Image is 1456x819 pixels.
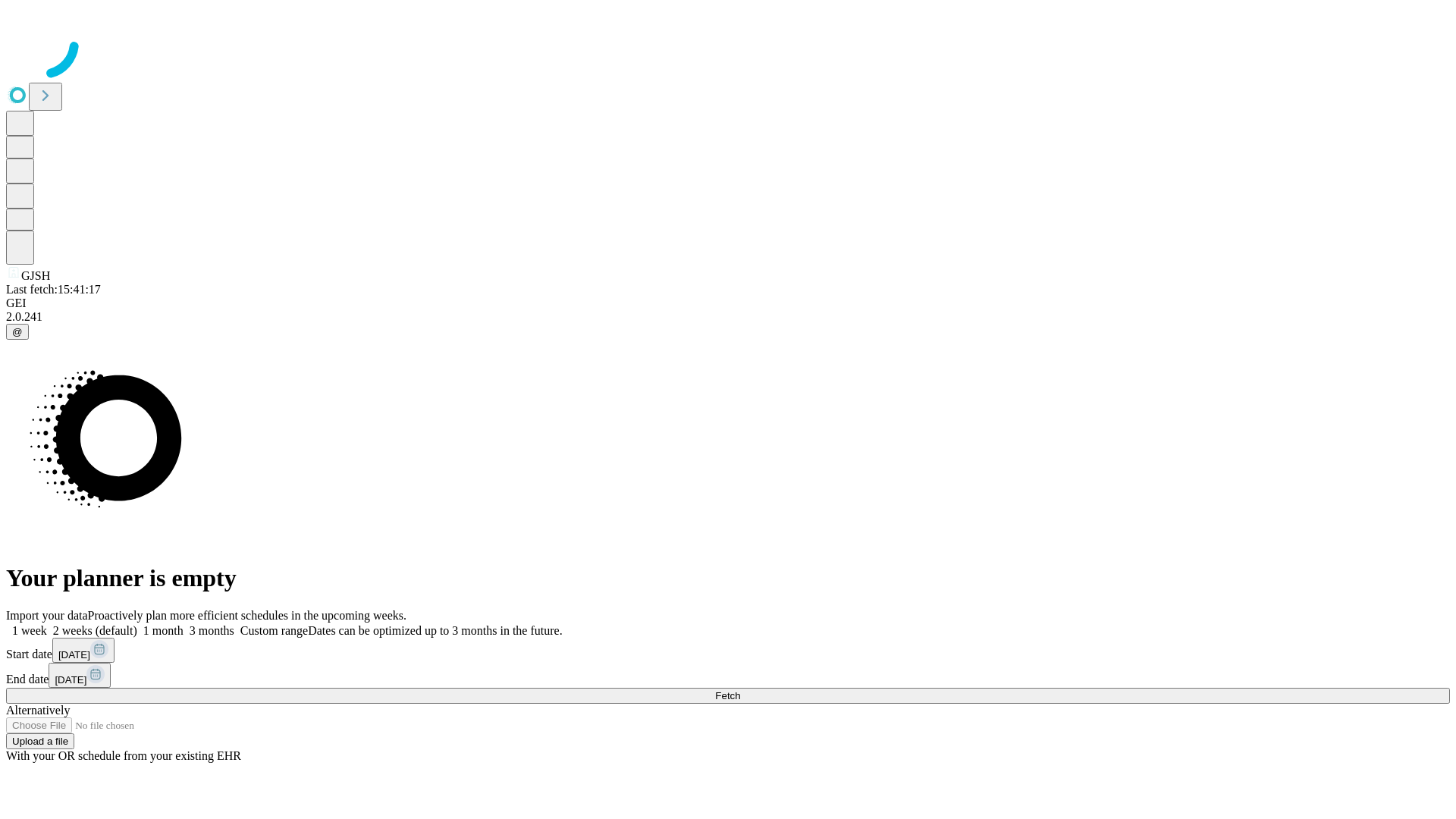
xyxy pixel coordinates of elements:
[52,638,115,663] button: [DATE]
[6,283,101,296] span: Last fetch: 15:41:17
[6,609,88,622] span: Import your data
[6,733,74,749] button: Upload a file
[49,663,111,688] button: [DATE]
[6,324,29,340] button: @
[12,326,23,337] span: @
[308,624,562,637] span: Dates can be optimized up to 3 months in the future.
[6,310,1450,324] div: 2.0.241
[715,690,740,701] span: Fetch
[12,624,47,637] span: 1 week
[6,688,1450,704] button: Fetch
[6,663,1450,688] div: End date
[6,704,70,717] span: Alternatively
[6,297,1450,310] div: GEI
[240,624,308,637] span: Custom range
[58,649,90,661] span: [DATE]
[190,624,234,637] span: 3 months
[6,638,1450,663] div: Start date
[6,749,241,762] span: With your OR schedule from your existing EHR
[88,609,406,622] span: Proactively plan more efficient schedules in the upcoming weeks.
[55,674,86,686] span: [DATE]
[6,564,1450,592] h1: Your planner is empty
[143,624,184,637] span: 1 month
[53,624,137,637] span: 2 weeks (default)
[21,269,50,282] span: GJSH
